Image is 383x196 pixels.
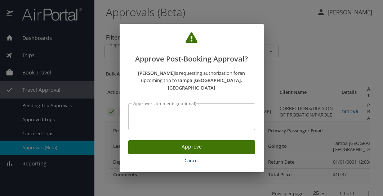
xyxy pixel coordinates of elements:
strong: [PERSON_NAME] [138,70,175,76]
span: Cancel [131,156,252,165]
span: Approve [134,142,249,151]
strong: Tampa [GEOGRAPHIC_DATA], [GEOGRAPHIC_DATA] [168,77,242,91]
p: is requesting authorization for an upcoming trip to [128,69,255,92]
button: Approve [128,140,255,154]
button: Cancel [128,154,255,167]
h2: Approve Post-Booking Approval? [128,32,255,65]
